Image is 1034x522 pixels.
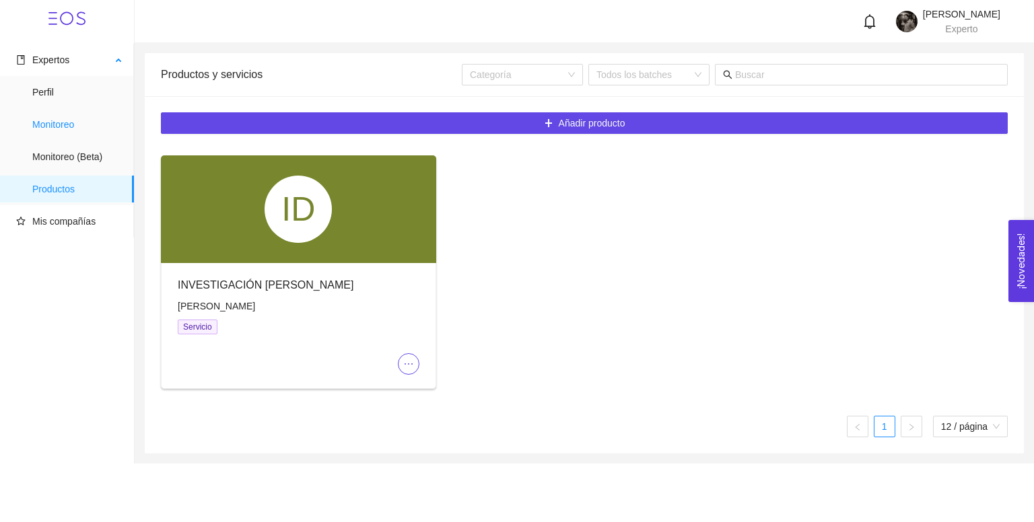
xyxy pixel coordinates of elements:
[854,423,862,431] span: left
[32,111,123,138] span: Monitoreo
[862,14,877,29] span: bell
[874,416,895,437] li: 1
[161,112,1008,134] button: plusAñadir producto
[874,416,895,437] a: 1
[847,416,868,437] li: Página anterior
[32,176,123,202] span: Productos
[178,276,419,293] div: INVESTIGACIÓN [PERSON_NAME]
[399,359,419,369] span: ellipsis
[907,423,916,431] span: right
[161,55,462,94] div: Productos y servicios
[945,24,977,34] span: Experto
[398,353,419,375] button: ellipsis
[735,67,1000,82] input: Buscar
[265,176,332,243] div: ID
[544,118,553,129] span: plus
[901,416,922,437] li: Página siguiente
[178,320,217,334] span: Servicio
[16,55,26,65] span: book
[178,301,255,311] span: [PERSON_NAME]
[723,70,732,79] span: search
[32,216,96,227] span: Mis compañías
[933,416,1008,437] div: tamaño de página
[847,416,868,437] button: left
[32,79,123,106] span: Perfil
[1008,220,1034,302] button: Open Feedback Widget
[16,217,26,226] span: star
[32,143,123,170] span: Monitoreo (Beta)
[896,11,918,32] img: 1754367862812-NORBERTO%20FOTO.jfif
[941,416,1000,437] span: 12 / página
[32,54,69,65] span: Expertos
[559,116,625,130] span: Añadir producto
[923,9,1000,20] span: [PERSON_NAME]
[901,416,922,437] button: right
